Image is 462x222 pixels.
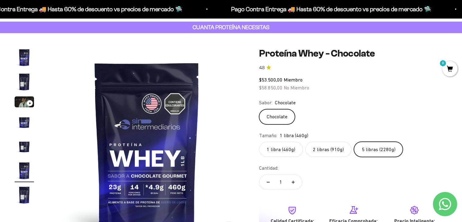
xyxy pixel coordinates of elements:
[259,48,447,59] h1: Proteína Whey - Chocolate
[15,161,34,180] img: Proteína Whey - Chocolate
[193,24,269,30] strong: CUANTA PROTEÍNA NECESITAS
[15,48,34,69] button: Ir al artículo 1
[15,185,34,205] img: Proteína Whey - Chocolate
[284,85,309,90] span: No Miembro
[7,79,126,90] div: Comparativa con otros productos similares
[15,161,34,182] button: Ir al artículo 6
[259,99,272,107] legend: Sabor:
[230,4,430,14] p: Pago Contra Entrega 🚚 Hasta 60% de descuento vs precios de mercado 🛸
[259,85,282,90] span: $58.850,00
[442,66,457,73] a: 0
[7,67,126,78] div: Certificaciones de calidad
[259,64,265,71] span: 4.8
[284,77,303,82] span: Miembro
[259,132,277,140] legend: Tamaño:
[259,77,282,82] span: $53.500,00
[15,48,34,67] img: Proteína Whey - Chocolate
[15,112,34,134] button: Ir al artículo 4
[15,185,34,206] button: Ir al artículo 7
[15,112,34,132] img: Proteína Whey - Chocolate
[15,72,34,92] img: Proteína Whey - Chocolate
[439,60,447,67] mark: 0
[15,137,34,156] img: Proteína Whey - Chocolate
[280,132,308,140] span: 1 libra (460g)
[259,175,277,189] button: Reducir cantidad
[99,105,126,115] button: Enviar
[284,175,302,189] button: Aumentar cantidad
[15,137,34,158] button: Ir al artículo 5
[7,10,126,37] p: Para decidirte a comprar este suplemento, ¿qué información específica sobre su pureza, origen o c...
[7,43,126,53] div: Detalles sobre ingredientes "limpios"
[100,105,125,115] span: Enviar
[15,96,34,109] button: Ir al artículo 3
[20,92,125,102] input: Otra (por favor especifica)
[7,55,126,65] div: País de origen de ingredientes
[259,164,278,172] label: Cantidad:
[275,99,296,107] span: Chocolate
[15,72,34,93] button: Ir al artículo 2
[259,64,447,71] a: 4.84.8 de 5.0 estrellas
